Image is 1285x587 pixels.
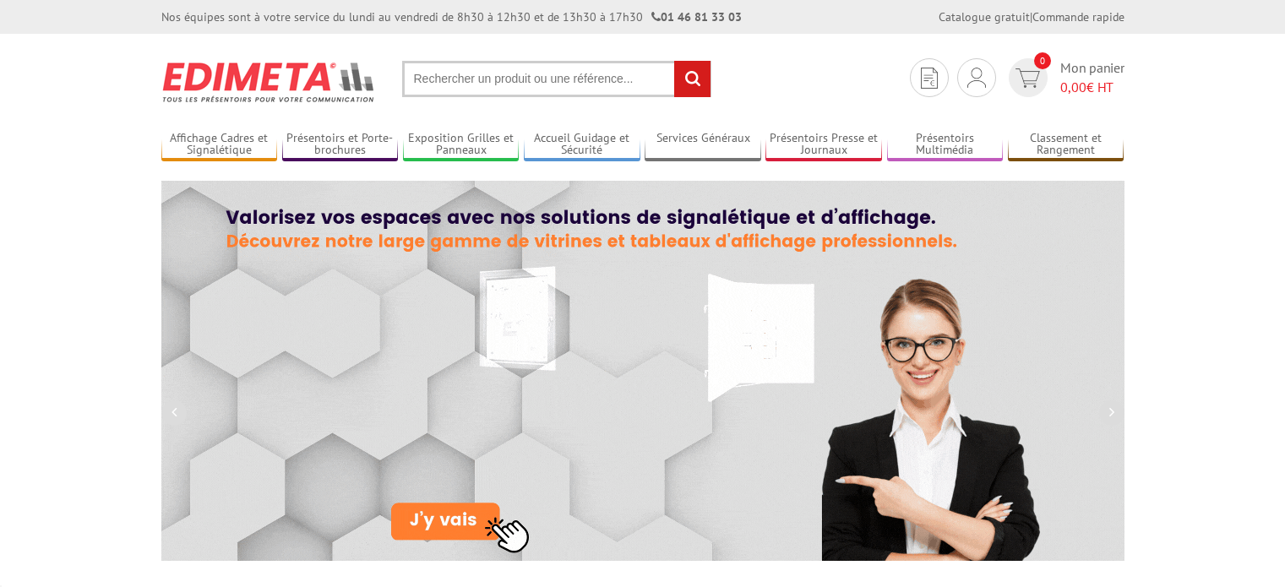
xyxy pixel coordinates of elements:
a: Présentoirs et Porte-brochures [282,131,399,159]
a: Exposition Grilles et Panneaux [403,131,520,159]
a: Commande rapide [1032,9,1124,24]
img: Présentoir, panneau, stand - Edimeta - PLV, affichage, mobilier bureau, entreprise [161,51,377,113]
span: 0 [1034,52,1051,69]
a: Accueil Guidage et Sécurité [524,131,640,159]
a: Présentoirs Multimédia [887,131,1004,159]
span: Mon panier [1060,58,1124,97]
div: | [939,8,1124,25]
a: Services Généraux [645,131,761,159]
a: Affichage Cadres et Signalétique [161,131,278,159]
a: Classement et Rangement [1008,131,1124,159]
span: € HT [1060,78,1124,97]
a: Catalogue gratuit [939,9,1030,24]
strong: 01 46 81 33 03 [651,9,742,24]
img: devis rapide [1015,68,1040,88]
span: 0,00 [1060,79,1086,95]
img: devis rapide [921,68,938,89]
input: rechercher [674,61,711,97]
input: Rechercher un produit ou une référence... [402,61,711,97]
a: Présentoirs Presse et Journaux [765,131,882,159]
div: Nos équipes sont à votre service du lundi au vendredi de 8h30 à 12h30 et de 13h30 à 17h30 [161,8,742,25]
img: devis rapide [967,68,986,88]
a: devis rapide 0 Mon panier 0,00€ HT [1005,58,1124,97]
